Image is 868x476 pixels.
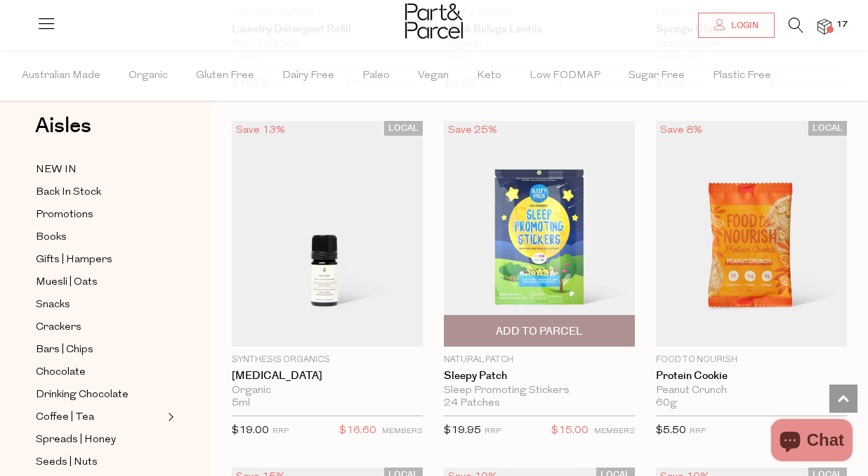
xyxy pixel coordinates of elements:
span: Coffee | Tea [36,409,94,426]
span: $19.95 [444,425,481,436]
span: Gifts | Hampers [36,252,112,269]
span: 17 [833,18,851,31]
a: Seeds | Nuts [36,454,164,471]
img: Sleepy Patch [444,121,635,347]
a: NEW IN [36,161,164,179]
a: Protein Cookie [656,370,847,382]
a: Chocolate [36,364,164,381]
span: Books [36,229,67,246]
img: Part&Parcel [405,4,463,39]
span: Snacks [36,297,70,314]
span: $5.50 [656,425,686,436]
span: Paleo [362,51,390,101]
a: Drinking Chocolate [36,386,164,404]
span: $16.60 [339,422,376,440]
a: Promotions [36,206,164,224]
a: Bars | Chips [36,341,164,359]
span: Login [728,20,758,32]
span: Add To Parcel [496,324,583,339]
span: Seeds | Nuts [36,454,98,471]
a: Crackers [36,319,164,336]
span: Crackers [36,319,81,336]
span: $15.00 [551,422,588,440]
small: MEMBERS [594,427,635,435]
span: Vegan [418,51,449,101]
span: Plastic Free [713,51,771,101]
p: Natural Patch [444,354,635,366]
span: Gluten Free [196,51,254,101]
span: Organic [129,51,168,101]
a: Spreads | Honey [36,431,164,449]
a: Coffee | Tea [36,409,164,426]
span: Low FODMAP [530,51,600,101]
span: Sugar Free [629,51,685,101]
span: Australian Made [22,51,100,101]
img: Tea Tree [232,121,423,347]
a: Muesli | Oats [36,274,164,291]
a: Gifts | Hampers [36,251,164,269]
a: Login [698,13,775,38]
span: LOCAL [808,121,847,136]
small: MEMBERS [382,427,423,435]
span: NEW IN [36,162,77,179]
span: Back In Stock [36,184,101,201]
small: RRP [485,427,501,435]
a: Aisles [35,115,91,150]
p: Synthesis Organics [232,354,423,366]
button: Add To Parcel [444,315,635,347]
span: Keto [477,51,501,101]
div: Save 13% [232,121,289,140]
a: [MEDICAL_DATA] [232,370,423,382]
img: Protein Cookie [656,121,847,347]
span: $19.00 [232,425,269,436]
span: Dairy Free [282,51,334,101]
span: 24 Patches [444,397,500,410]
span: Promotions [36,207,93,224]
a: Sleepy Patch [444,370,635,382]
span: 60g [656,397,677,410]
a: 17 [817,19,831,34]
span: 5ml [232,397,250,410]
span: Aisles [35,110,91,141]
span: Muesli | Oats [36,274,98,291]
p: Food to Nourish [656,354,847,366]
span: LOCAL [384,121,423,136]
button: Expand/Collapse Coffee | Tea [164,409,174,425]
span: Drinking Chocolate [36,387,129,404]
a: Books [36,229,164,246]
div: Sleep Promoting Stickers [444,385,635,397]
small: RRP [272,427,289,435]
span: Spreads | Honey [36,432,116,449]
div: Peanut Crunch [656,385,847,397]
div: Organic [232,385,423,397]
small: RRP [690,427,706,435]
div: Save 8% [656,121,706,140]
a: Back In Stock [36,184,164,201]
span: Chocolate [36,364,86,381]
inbox-online-store-chat: Shopify online store chat [767,419,857,465]
span: Bars | Chips [36,342,93,359]
div: Save 25% [444,121,501,140]
a: Snacks [36,296,164,314]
